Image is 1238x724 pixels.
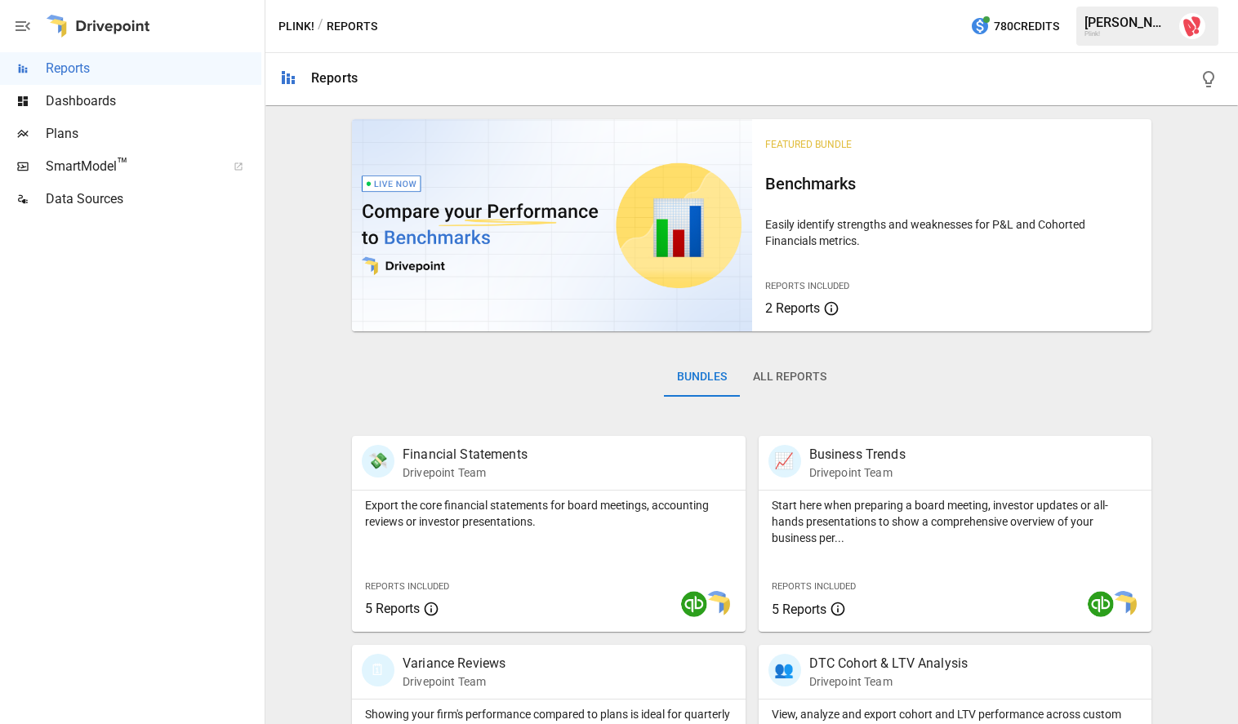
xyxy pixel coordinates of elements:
[964,11,1066,42] button: 780Credits
[311,70,358,86] div: Reports
[768,654,801,686] div: 👥
[1179,13,1205,39] img: Max Luthy
[772,602,826,617] span: 5 Reports
[46,157,216,176] span: SmartModel
[765,171,1139,197] h6: Benchmarks
[46,124,261,144] span: Plans
[994,16,1059,37] span: 780 Credits
[403,673,505,690] p: Drivepoint Team
[772,497,1139,546] p: Start here when preparing a board meeting, investor updates or all-hands presentations to show a ...
[403,464,528,481] p: Drivepoint Team
[765,216,1139,249] p: Easily identify strengths and weaknesses for P&L and Cohorted Financials metrics.
[740,358,839,397] button: All Reports
[362,654,394,686] div: 🗓
[318,16,323,37] div: /
[809,654,969,673] p: DTC Cohort & LTV Analysis
[365,601,420,616] span: 5 Reports
[46,91,261,111] span: Dashboards
[765,139,852,150] span: Featured Bundle
[765,281,849,291] span: Reports Included
[362,445,394,477] div: 💸
[809,673,969,690] p: Drivepoint Team
[1084,15,1169,30] div: [PERSON_NAME]
[46,59,261,78] span: Reports
[1111,591,1137,617] img: smart model
[278,16,314,37] button: Plink!
[352,119,752,331] img: video thumbnail
[1084,30,1169,38] div: Plink!
[664,358,740,397] button: Bundles
[46,189,261,209] span: Data Sources
[365,497,733,530] p: Export the core financial statements for board meetings, accounting reviews or investor presentat...
[403,445,528,464] p: Financial Statements
[117,154,128,175] span: ™
[704,591,730,617] img: smart model
[365,581,449,592] span: Reports Included
[1169,3,1215,49] button: Max Luthy
[681,591,707,617] img: quickbooks
[765,300,820,316] span: 2 Reports
[809,445,906,464] p: Business Trends
[809,464,906,481] p: Drivepoint Team
[1088,591,1114,617] img: quickbooks
[772,581,856,592] span: Reports Included
[403,654,505,673] p: Variance Reviews
[768,445,801,477] div: 📈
